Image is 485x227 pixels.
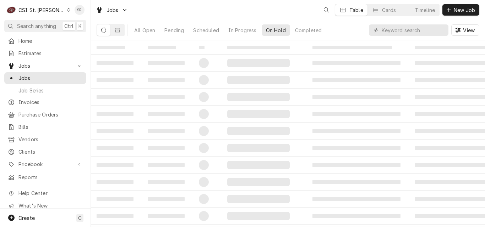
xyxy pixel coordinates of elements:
span: ‌ [227,46,290,49]
span: Jobs [18,62,72,69]
div: On Hold [266,27,286,34]
span: ‌ [312,180,400,184]
span: Job Series [18,87,83,94]
span: ‌ [97,61,133,65]
span: ‌ [227,127,290,135]
div: C [6,5,16,15]
span: ‌ [227,110,290,118]
span: New Job [452,6,476,14]
span: ‌ [148,61,185,65]
span: ‌ [227,212,290,220]
button: View [451,24,479,36]
a: Go to Jobs [93,4,131,16]
span: ‌ [148,163,185,167]
span: View [462,27,476,34]
span: ‌ [227,59,290,67]
span: Jobs [107,6,119,14]
span: Create [18,215,35,221]
span: ‌ [227,76,290,84]
a: Go to Pricebook [4,158,86,170]
span: ‌ [312,163,400,167]
span: ‌ [199,177,209,187]
span: ‌ [97,214,133,218]
div: Scheduled [193,27,219,34]
span: ‌ [148,180,185,184]
a: Home [4,35,86,47]
span: ‌ [227,93,290,101]
button: New Job [442,4,479,16]
span: ‌ [199,109,209,119]
span: ‌ [199,92,209,102]
div: Table [349,6,363,14]
span: ‌ [199,211,209,221]
span: ‌ [312,78,400,82]
span: ‌ [148,129,185,133]
span: ‌ [148,197,185,201]
span: ‌ [148,78,185,82]
span: Vendors [18,136,83,143]
span: ‌ [148,214,185,218]
div: In Progress [228,27,257,34]
div: CSI St. Louis's Avatar [6,5,16,15]
span: ‌ [227,178,290,186]
span: ‌ [148,46,176,49]
a: Go to Help Center [4,187,86,199]
table: On Hold Jobs List Loading [91,40,485,227]
span: Invoices [18,98,83,106]
span: ‌ [227,195,290,203]
span: ‌ [148,95,185,99]
span: ‌ [312,197,400,201]
a: Go to What's New [4,200,86,211]
span: ‌ [199,75,209,85]
a: Clients [4,146,86,158]
a: Jobs [4,72,86,84]
span: Reports [18,174,83,181]
span: ‌ [227,161,290,169]
span: ‌ [312,112,400,116]
span: ‌ [312,214,400,218]
span: Clients [18,148,83,155]
div: Pending [164,27,184,34]
button: Open search [321,4,332,16]
span: ‌ [97,46,125,49]
a: Estimates [4,47,86,59]
div: SR [75,5,85,15]
span: ‌ [199,194,209,204]
span: Home [18,37,83,45]
span: ‌ [312,95,400,99]
span: Bills [18,123,83,131]
span: Help Center [18,189,82,197]
span: ‌ [97,78,133,82]
span: ‌ [97,163,133,167]
span: ‌ [148,112,185,116]
button: Search anythingCtrlK [4,20,86,32]
div: Completed [295,27,322,34]
span: ‌ [97,180,133,184]
div: Cards [382,6,396,14]
span: What's New [18,202,82,209]
a: Purchase Orders [4,109,86,120]
span: ‌ [312,61,400,65]
span: Purchase Orders [18,111,83,118]
div: CSI St. [PERSON_NAME] [18,6,65,14]
span: ‌ [97,112,133,116]
a: Vendors [4,134,86,145]
span: ‌ [97,146,133,150]
span: C [78,214,82,222]
a: Go to Jobs [4,60,86,72]
span: Estimates [18,50,83,57]
span: ‌ [227,144,290,152]
div: Stephani Roth's Avatar [75,5,85,15]
span: ‌ [199,160,209,170]
span: ‌ [97,95,133,99]
span: ‌ [199,126,209,136]
a: Job Series [4,85,86,96]
span: ‌ [97,197,133,201]
span: Ctrl [64,22,73,30]
span: Search anything [17,22,56,30]
div: All Open [134,27,155,34]
span: ‌ [199,143,209,153]
span: Pricebook [18,160,72,168]
span: ‌ [199,58,209,68]
div: Timeline [415,6,435,14]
